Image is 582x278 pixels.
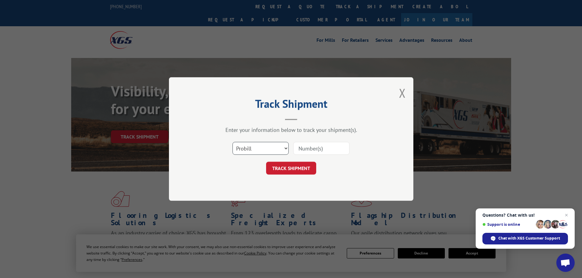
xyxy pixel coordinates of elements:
[498,236,560,241] span: Chat with XGS Customer Support
[399,85,406,101] button: Close modal
[482,222,534,227] span: Support is online
[556,254,575,272] div: Open chat
[199,99,383,111] h2: Track Shipment
[482,233,568,244] div: Chat with XGS Customer Support
[293,142,350,155] input: Number(s)
[563,211,570,219] span: Close chat
[482,213,568,218] span: Questions? Chat with us!
[266,162,316,175] button: TRACK SHIPMENT
[199,126,383,133] div: Enter your information below to track your shipment(s).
